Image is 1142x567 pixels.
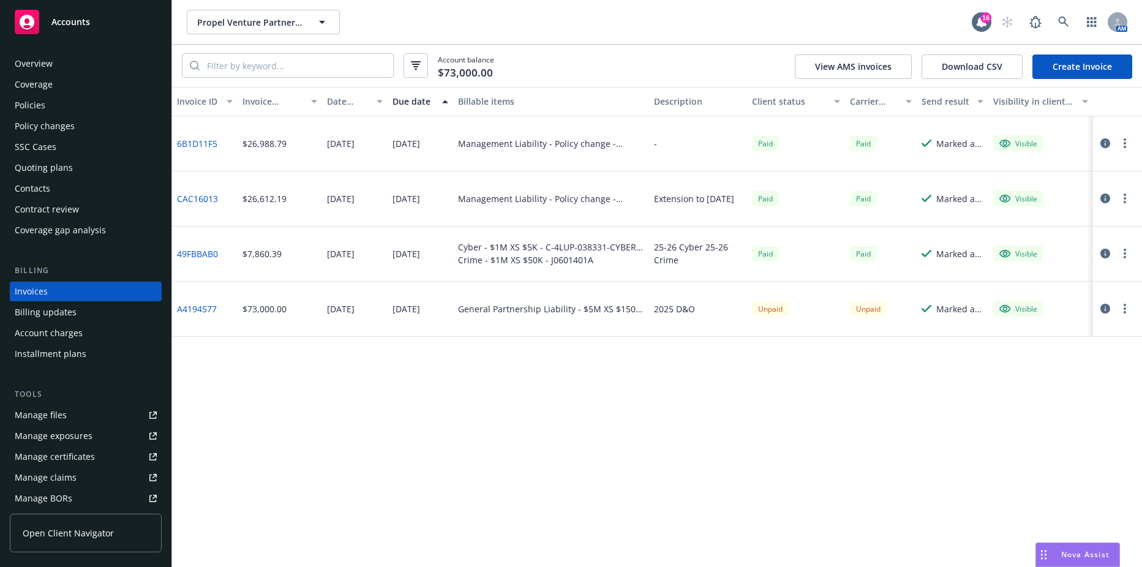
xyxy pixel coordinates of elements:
[850,191,877,206] div: Paid
[15,220,106,240] div: Coverage gap analysis
[458,253,644,266] div: Crime - $1M XS $50K - J0601401A
[936,192,983,205] div: Marked as sent
[322,87,388,116] button: Date issued
[51,17,90,27] span: Accounts
[654,137,657,150] div: -
[10,75,162,94] a: Coverage
[238,87,323,116] button: Invoice amount
[936,247,983,260] div: Marked as sent
[15,344,86,364] div: Installment plans
[177,95,219,108] div: Invoice ID
[845,87,917,116] button: Carrier status
[15,54,53,73] div: Overview
[438,65,493,81] span: $73,000.00
[15,137,56,157] div: SSC Cases
[752,246,779,261] div: Paid
[393,137,420,150] div: [DATE]
[922,95,970,108] div: Send result
[327,192,355,205] div: [DATE]
[15,200,79,219] div: Contract review
[190,61,200,70] svg: Search
[10,426,162,446] a: Manage exposures
[15,179,50,198] div: Contacts
[15,302,77,322] div: Billing updates
[393,247,420,260] div: [DATE]
[327,247,355,260] div: [DATE]
[654,95,742,108] div: Description
[850,95,898,108] div: Carrier status
[1032,54,1132,79] a: Create Invoice
[242,95,304,108] div: Invoice amount
[917,87,988,116] button: Send result
[999,193,1037,204] div: Visible
[1080,10,1104,34] a: Switch app
[172,87,238,116] button: Invoice ID
[15,158,73,178] div: Quoting plans
[177,137,217,150] a: 6B1D11F5
[242,137,287,150] div: $26,988.79
[10,468,162,487] a: Manage claims
[850,246,877,261] div: Paid
[10,344,162,364] a: Installment plans
[1023,10,1048,34] a: Report a Bug
[438,54,494,77] span: Account balance
[327,302,355,315] div: [DATE]
[10,179,162,198] a: Contacts
[1051,10,1076,34] a: Search
[15,282,48,301] div: Invoices
[10,388,162,400] div: Tools
[993,95,1075,108] div: Visibility in client dash
[458,137,644,150] div: Management Liability - Policy change - 652312453
[242,192,287,205] div: $26,612.19
[15,426,92,446] div: Manage exposures
[649,87,747,116] button: Description
[922,54,1023,79] button: Download CSV
[458,302,644,315] div: General Partnership Liability - $5M XS $150K - P-001-001714390-01
[999,303,1037,314] div: Visible
[1035,543,1120,567] button: Nova Assist
[850,301,887,317] div: Unpaid
[980,12,991,23] div: 16
[177,247,218,260] a: 49FBBAB0
[936,302,983,315] div: Marked as sent
[15,323,83,343] div: Account charges
[200,54,393,77] input: Filter by keyword...
[23,527,114,539] span: Open Client Navigator
[752,191,779,206] div: Paid
[15,116,75,136] div: Policy changes
[10,323,162,343] a: Account charges
[15,447,95,467] div: Manage certificates
[327,95,369,108] div: Date issued
[752,301,789,317] div: Unpaid
[1061,549,1110,560] span: Nova Assist
[10,54,162,73] a: Overview
[10,282,162,301] a: Invoices
[10,302,162,322] a: Billing updates
[10,96,162,115] a: Policies
[10,265,162,277] div: Billing
[752,136,779,151] div: Paid
[15,489,72,508] div: Manage BORs
[654,302,695,315] div: 2025 D&O
[242,302,287,315] div: $73,000.00
[654,192,734,205] div: Extension to [DATE]
[15,468,77,487] div: Manage claims
[10,489,162,508] a: Manage BORs
[10,447,162,467] a: Manage certificates
[458,95,644,108] div: Billable items
[999,248,1037,259] div: Visible
[242,247,282,260] div: $7,860.39
[988,87,1093,116] button: Visibility in client dash
[850,136,877,151] div: Paid
[15,96,45,115] div: Policies
[458,192,644,205] div: Management Liability - Policy change - 652312453
[1036,543,1051,566] div: Drag to move
[995,10,1020,34] a: Start snowing
[388,87,453,116] button: Due date
[197,16,303,29] span: Propel Venture Partners Management Co, LLC.
[327,137,355,150] div: [DATE]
